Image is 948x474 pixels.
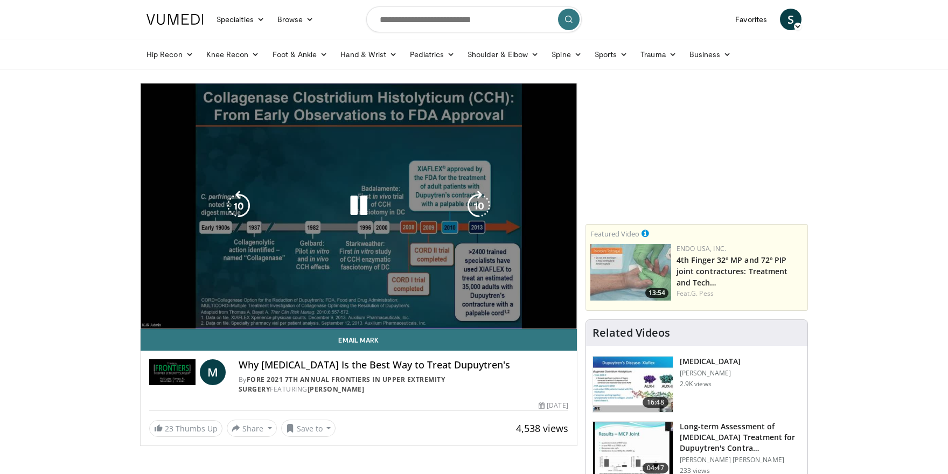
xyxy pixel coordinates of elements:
a: Hand & Wrist [334,44,403,65]
a: S [780,9,801,30]
a: Endo USA, Inc. [677,244,726,253]
a: Shoulder & Elbow [461,44,545,65]
h3: Long-term Assessment of [MEDICAL_DATA] Treatment for Dupuytren's Contra… [680,421,801,454]
a: 16:48 [MEDICAL_DATA] [PERSON_NAME] 2.9K views [593,356,801,413]
span: 04:47 [643,463,668,473]
span: 16:48 [643,397,668,408]
div: Feat. [677,289,803,298]
a: Spine [545,44,588,65]
button: Share [227,420,277,437]
a: Sports [588,44,635,65]
img: cf797503-c533-4c59-ad5a-348c20ecdce8.150x105_q85_crop-smart_upscale.jpg [593,357,673,413]
a: Trauma [634,44,683,65]
h3: [MEDICAL_DATA] [680,356,741,367]
img: VuMedi Logo [147,14,204,25]
a: 23 Thumbs Up [149,420,222,437]
a: M [200,359,226,385]
p: [PERSON_NAME] [680,369,741,378]
a: Knee Recon [200,44,266,65]
a: Browse [271,9,320,30]
a: Favorites [729,9,773,30]
div: By FEATURING [239,375,568,394]
h4: Why [MEDICAL_DATA] Is the Best Way to Treat Dupuytren's [239,359,568,371]
h4: Related Videos [593,326,670,339]
img: df76da42-88e9-456c-9474-e630a7cc5d98.150x105_q85_crop-smart_upscale.jpg [590,244,671,301]
p: [PERSON_NAME] [PERSON_NAME] [680,456,801,464]
input: Search topics, interventions [366,6,582,32]
small: Featured Video [590,229,639,239]
img: FORE 2021 7th Annual Frontiers in Upper Extremity Surgery [149,359,196,385]
video-js: Video Player [141,83,577,329]
a: Specialties [210,9,271,30]
span: 23 [165,423,173,434]
a: Email Mark [141,329,577,351]
a: 13:54 [590,244,671,301]
a: Foot & Ankle [266,44,334,65]
a: G. Pess [691,289,714,298]
a: Business [683,44,738,65]
span: 13:54 [645,288,668,298]
p: 2.9K views [680,380,712,388]
a: Pediatrics [403,44,461,65]
a: [PERSON_NAME] [308,385,365,394]
button: Save to [281,420,336,437]
span: 4,538 views [516,422,568,435]
div: [DATE] [539,401,568,410]
a: Hip Recon [140,44,200,65]
iframe: Advertisement [616,83,777,218]
a: 4th Finger 32º MP and 72º PIP joint contractures: Treatment and Tech… [677,255,788,288]
a: FORE 2021 7th Annual Frontiers in Upper Extremity Surgery [239,375,445,394]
